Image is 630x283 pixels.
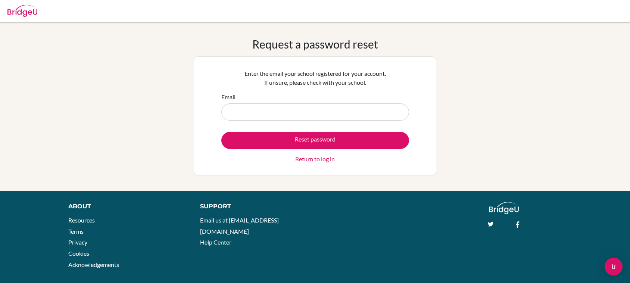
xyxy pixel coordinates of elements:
div: About [68,202,183,211]
button: Reset password [221,132,409,149]
div: Support [200,202,307,211]
a: Email us at [EMAIL_ADDRESS][DOMAIN_NAME] [200,217,279,235]
a: Help Center [200,239,231,246]
a: Resources [68,217,95,224]
h1: Request a password reset [252,37,378,51]
p: Enter the email your school registered for your account. If unsure, please check with your school. [221,69,409,87]
a: Acknowledgements [68,261,119,268]
img: logo_white@2x-f4f0deed5e89b7ecb1c2cc34c3e3d731f90f0f143d5ea2071677605dd97b5244.png [489,202,519,214]
div: Open Intercom Messenger [605,258,623,276]
a: Return to log in [295,155,335,164]
label: Email [221,93,236,102]
a: Terms [68,228,84,235]
a: Cookies [68,250,89,257]
img: Bridge-U [7,5,37,17]
a: Privacy [68,239,87,246]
